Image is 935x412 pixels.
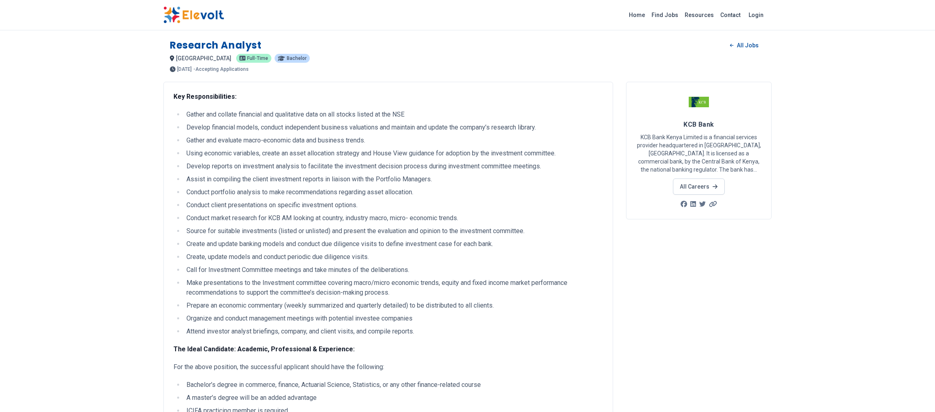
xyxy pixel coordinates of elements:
[184,110,603,119] li: Gather and collate financial and qualitative data on all stocks listed at the NSE
[163,6,224,23] img: Elevolt
[184,252,603,262] li: Create, update models and conduct periodic due diligence visits.
[184,327,603,336] li: Attend investor analyst briefings, company, and client visits, and compile reports.
[184,123,603,132] li: Develop financial models, conduct independent business valuations and maintain and update the com...
[184,136,603,145] li: Gather and evaluate macro-economic data and business trends.
[170,39,262,52] h1: Research Analyst
[689,92,709,112] img: KCB Bank
[184,314,603,323] li: Organize and conduct management meetings with potential investee companies
[184,226,603,236] li: Source for suitable investments (listed or unlisted) and present the evaluation and opinion to th...
[744,7,768,23] a: Login
[184,380,603,390] li: Bachelor’s degree in commerce, finance, Actuarial Science, Statistics, or any other finance-relat...
[176,55,231,62] span: [GEOGRAPHIC_DATA]
[184,149,603,158] li: Using economic variables, create an asset allocation strategy and House View guidance for adoptio...
[173,362,603,372] p: For the above position, the successful applicant should have the following:
[173,345,355,353] strong: The Ideal Candidate: Academic, Professional & Experience:
[173,93,237,100] strong: Key Responsibilities:
[184,187,603,197] li: Conduct portfolio analysis to make recommendations regarding asset allocation.
[673,178,724,195] a: All Careers
[184,278,603,297] li: Make presentations to the Investment committee covering macro/micro economic trends, equity and f...
[648,8,681,21] a: Find Jobs
[184,393,603,403] li: A master’s degree will be an added advantage
[636,133,762,174] p: KCB Bank Kenya Limited is a financial services provider headquartered in [GEOGRAPHIC_DATA], [GEOG...
[184,161,603,171] li: Develop reports on investment analysis to facilitate the investment decision process during inves...
[717,8,744,21] a: Contact
[184,239,603,249] li: Create and update banking models and conduct due diligence visits to define investment case for e...
[723,39,765,51] a: All Jobs
[287,56,307,61] span: Bachelor
[177,67,192,72] span: [DATE]
[683,121,714,128] span: KCB Bank
[184,301,603,310] li: Prepare an economic commentary (weekly summarized and quarterly detailed) to be distributed to al...
[184,200,603,210] li: Conduct client presentations on specific investment options.
[184,174,603,184] li: Assist in compiling the client investment reports in liaison with the Portfolio Managers.
[184,213,603,223] li: Conduct market research for KCB AM looking at country, industry macro, micro- economic trends.
[184,265,603,275] li: Call for Investment Committee meetings and take minutes of the deliberations.
[247,56,268,61] span: Full-time
[681,8,717,21] a: Resources
[193,67,249,72] p: - Accepting Applications
[626,8,648,21] a: Home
